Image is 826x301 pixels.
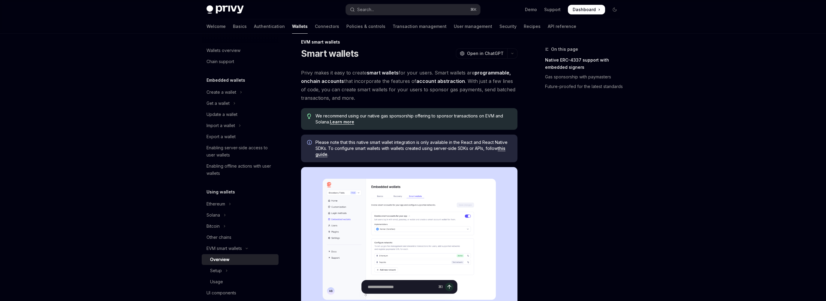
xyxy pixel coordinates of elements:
span: Please note that this native smart wallet integration is only available in the React and React Na... [315,139,511,157]
a: API reference [548,19,576,34]
a: UI components [202,287,279,298]
div: Enabling offline actions with user wallets [206,163,275,177]
a: Basics [233,19,247,34]
a: Future-proofed for the latest standards [545,82,624,91]
a: Support [544,7,561,13]
span: On this page [551,46,578,53]
button: Toggle Bitcoin section [202,221,279,232]
a: Enabling offline actions with user wallets [202,161,279,179]
span: Open in ChatGPT [467,50,504,56]
button: Toggle Ethereum section [202,199,279,209]
a: Recipes [524,19,541,34]
div: Export a wallet [206,133,236,140]
a: Policies & controls [346,19,385,34]
div: EVM smart wallets [301,39,517,45]
div: Setup [210,267,222,274]
svg: Info [307,140,313,146]
div: Usage [210,278,223,285]
a: Usage [202,276,279,287]
div: Overview [210,256,229,263]
div: Ethereum [206,200,225,208]
a: Overview [202,254,279,265]
button: Toggle Create a wallet section [202,87,279,98]
div: Update a wallet [206,111,237,118]
div: Chain support [206,58,234,65]
h5: Embedded wallets [206,77,245,84]
div: Solana [206,211,220,219]
div: Search... [357,6,374,13]
div: Get a wallet [206,100,230,107]
button: Toggle dark mode [610,5,619,14]
input: Ask a question... [368,280,436,293]
div: Other chains [206,234,231,241]
a: Transaction management [393,19,447,34]
span: ⌘ K [470,7,477,12]
img: dark logo [206,5,244,14]
button: Toggle Import a wallet section [202,120,279,131]
div: Create a wallet [206,89,236,96]
a: Native ERC-4337 support with embedded signers [545,55,624,72]
div: Wallets overview [206,47,240,54]
strong: smart wallets [367,70,399,76]
button: Toggle Get a wallet section [202,98,279,109]
div: Import a wallet [206,122,235,129]
a: Authentication [254,19,285,34]
a: Connectors [315,19,339,34]
span: We recommend using our native gas sponsorship offering to sponsor transactions on EVM and Solana. [315,113,511,125]
a: Chain support [202,56,279,67]
a: Wallets overview [202,45,279,56]
button: Toggle EVM smart wallets section [202,243,279,254]
div: Enabling server-side access to user wallets [206,144,275,159]
button: Send message [445,283,454,291]
a: Other chains [202,232,279,243]
button: Toggle Setup section [202,265,279,276]
h1: Smart wallets [301,48,358,59]
a: Wallets [292,19,308,34]
a: Gas sponsorship with paymasters [545,72,624,82]
button: Open in ChatGPT [456,48,507,59]
div: UI components [206,289,236,296]
a: Learn more [330,119,354,125]
span: Dashboard [573,7,596,13]
a: Security [499,19,517,34]
h5: Using wallets [206,188,235,196]
a: Export a wallet [202,131,279,142]
button: Open search [346,4,480,15]
span: Privy makes it easy to create for your users. Smart wallets are that incorporate the features of ... [301,68,517,102]
a: Dashboard [568,5,605,14]
a: Demo [525,7,537,13]
a: User management [454,19,492,34]
div: EVM smart wallets [206,245,242,252]
a: Welcome [206,19,226,34]
a: Enabling server-side access to user wallets [202,142,279,160]
svg: Tip [307,114,311,119]
div: Bitcoin [206,223,220,230]
button: Toggle Solana section [202,210,279,220]
a: Update a wallet [202,109,279,120]
a: account abstraction [416,78,465,84]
